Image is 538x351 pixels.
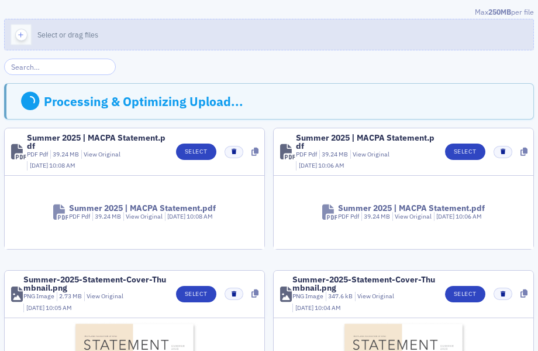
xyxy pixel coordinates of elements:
button: Select [176,144,216,160]
a: View Original [84,150,120,158]
div: PNG Image [292,292,323,301]
button: Select [445,286,485,302]
a: View Original [126,212,163,220]
span: [DATE] [167,212,187,220]
div: Summer 2025 | MACPA Statement.pdf [296,134,437,150]
span: 10:04 AM [315,304,341,312]
div: Summer-2025-Statement-Cover-Thumbnail.png [292,275,437,292]
div: Processing & Optimizing Upload... [44,94,243,109]
a: View Original [395,212,432,220]
div: PDF Pdf [296,150,317,159]
span: [DATE] [26,304,46,312]
div: Summer 2025 | MACPA Statement.pdf [27,134,168,150]
div: 347.6 kB [326,292,353,301]
div: Max per file [4,6,534,19]
div: PDF Pdf [27,150,48,159]
button: Select [176,286,216,302]
span: 10:06 AM [318,161,344,169]
div: 39.24 MB [92,212,122,221]
div: 39.24 MB [50,150,80,159]
button: Select [445,144,485,160]
span: 10:06 AM [456,212,482,220]
button: Select or drag files [4,19,534,50]
div: PDF Pdf [338,212,359,221]
input: Search… [4,59,116,75]
span: 250MB [488,7,511,16]
a: View Original [357,292,394,300]
span: 10:08 AM [187,212,213,220]
span: 10:05 AM [46,304,72,312]
span: 10:08 AM [49,161,75,169]
span: [DATE] [30,161,49,169]
span: [DATE] [299,161,318,169]
span: Select or drag files [37,30,98,39]
div: 39.24 MB [361,212,391,221]
div: Summer-2025-Statement-Cover-Thumbnail.png [23,275,168,292]
a: View Original [87,292,123,300]
div: 39.24 MB [319,150,349,159]
div: PNG Image [23,292,54,301]
div: Summer 2025 | MACPA Statement.pdf [338,204,485,212]
span: [DATE] [295,304,315,312]
a: View Original [353,150,389,158]
span: [DATE] [436,212,456,220]
div: PDF Pdf [69,212,90,221]
div: Summer 2025 | MACPA Statement.pdf [69,204,216,212]
div: 2.73 MB [57,292,82,301]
